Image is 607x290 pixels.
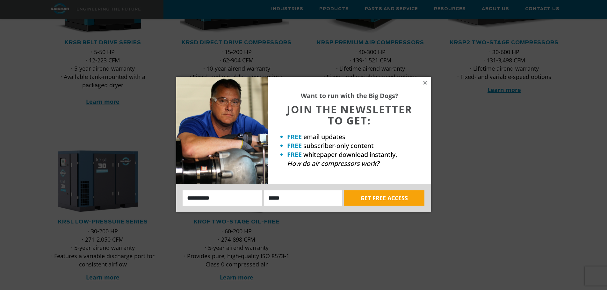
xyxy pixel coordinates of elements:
[422,80,428,86] button: Close
[287,150,302,159] strong: FREE
[303,150,397,159] span: whitepaper download instantly,
[287,132,302,141] strong: FREE
[303,141,374,150] span: subscriber-only content
[287,103,412,127] span: JOIN THE NEWSLETTER TO GET:
[264,190,342,206] input: Email
[301,91,398,100] strong: Want to run with the Big Dogs?
[303,132,345,141] span: email updates
[287,159,379,168] em: How do air compressors work?
[183,190,263,206] input: Name:
[287,141,302,150] strong: FREE
[344,190,424,206] button: GET FREE ACCESS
